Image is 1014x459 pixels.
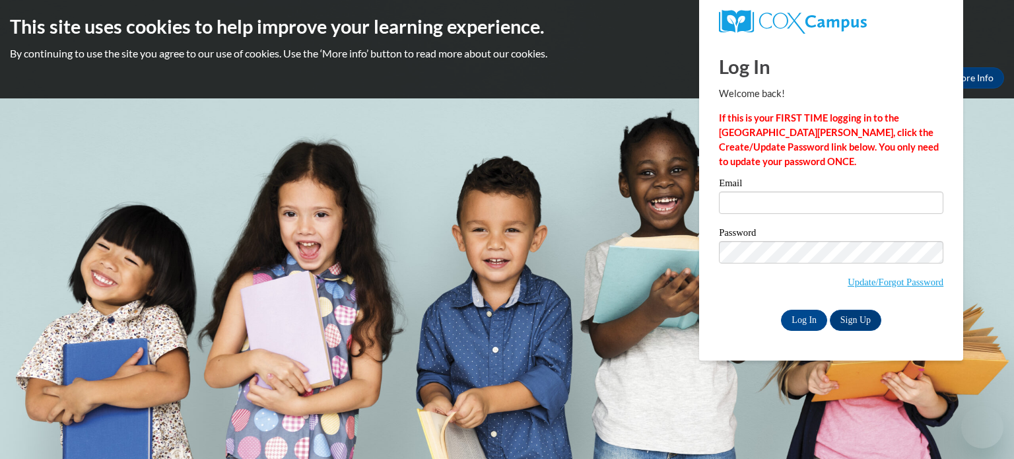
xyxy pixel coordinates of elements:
[719,87,943,101] p: Welcome back!
[719,10,943,34] a: COX Campus
[781,310,827,331] input: Log In
[848,277,943,287] a: Update/Forgot Password
[719,228,943,241] label: Password
[10,13,1004,40] h2: This site uses cookies to help improve your learning experience.
[942,67,1004,88] a: More Info
[719,178,943,192] label: Email
[961,406,1003,448] iframe: Button to launch messaging window
[830,310,881,331] a: Sign Up
[719,10,867,34] img: COX Campus
[719,112,939,167] strong: If this is your FIRST TIME logging in to the [GEOGRAPHIC_DATA][PERSON_NAME], click the Create/Upd...
[10,46,1004,61] p: By continuing to use the site you agree to our use of cookies. Use the ‘More info’ button to read...
[719,53,943,80] h1: Log In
